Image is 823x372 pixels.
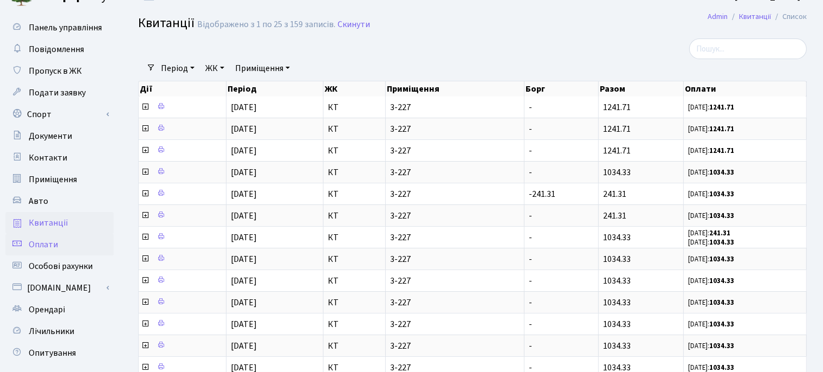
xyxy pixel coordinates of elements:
a: Приміщення [231,59,294,78]
span: - [529,123,532,135]
a: Лічильники [5,320,114,342]
a: Оплати [5,234,114,255]
b: 1034.33 [709,189,734,199]
span: 3-227 [390,168,520,177]
span: КТ [328,168,381,177]
span: 1034.33 [603,275,631,287]
a: Скинути [338,20,370,30]
a: Подати заявку [5,82,114,104]
span: Приміщення [29,174,77,185]
a: Пропуск в ЖК [5,60,114,82]
span: [DATE] [231,123,257,135]
a: Опитування [5,342,114,364]
span: 241.31 [603,210,626,222]
span: Опитування [29,347,76,359]
a: [DOMAIN_NAME] [5,277,114,299]
a: Спорт [5,104,114,125]
small: [DATE]: [688,319,734,329]
b: 1241.71 [709,102,734,112]
th: Дії [139,81,226,97]
a: Панель управління [5,17,114,39]
a: ЖК [201,59,229,78]
b: 1034.33 [709,341,734,351]
nav: breadcrumb [691,5,823,28]
span: [DATE] [231,101,257,113]
span: Контакти [29,152,67,164]
span: - [529,318,532,330]
small: [DATE]: [688,341,734,351]
span: КТ [328,320,381,329]
span: 3-227 [390,277,520,285]
span: - [529,297,532,309]
small: [DATE]: [688,124,734,134]
span: 3-227 [390,103,520,112]
span: КТ [328,103,381,112]
span: Квитанції [29,217,68,229]
span: [DATE] [231,318,257,330]
small: [DATE]: [688,168,734,177]
a: Авто [5,190,114,212]
small: [DATE]: [688,254,734,264]
span: Квитанції [138,14,195,33]
b: 1034.33 [709,211,734,221]
span: Особові рахунки [29,260,93,272]
th: Борг [524,81,599,97]
span: [DATE] [231,188,257,200]
a: Особові рахунки [5,255,114,277]
span: - [529,275,532,287]
span: Повідомлення [29,43,84,55]
span: КТ [328,255,381,264]
span: КТ [328,190,381,198]
div: Відображено з 1 по 25 з 159 записів. [197,20,335,30]
span: - [529,101,532,113]
th: Період [226,81,323,97]
th: Оплати [684,81,807,97]
span: 3-227 [390,342,520,350]
span: [DATE] [231,297,257,309]
a: Контакти [5,147,114,169]
b: 1034.33 [709,168,734,177]
span: 3-227 [390,233,520,242]
span: 3-227 [390,190,520,198]
small: [DATE]: [688,102,734,112]
span: Панель управління [29,22,102,34]
span: 1034.33 [603,340,631,352]
input: Пошук... [689,39,807,59]
span: 241.31 [603,188,626,200]
span: Орендарі [29,304,65,316]
span: [DATE] [231,166,257,178]
span: - [529,232,532,243]
small: [DATE]: [688,276,734,286]
span: - [529,166,532,178]
th: ЖК [323,81,386,97]
span: 3-227 [390,298,520,307]
b: 1034.33 [709,238,734,247]
b: 1034.33 [709,254,734,264]
span: 3-227 [390,363,520,372]
b: 1034.33 [709,319,734,329]
span: [DATE] [231,275,257,287]
span: 1241.71 [603,123,631,135]
span: Документи [29,130,72,142]
th: Разом [599,81,684,97]
small: [DATE]: [688,298,734,307]
span: 1241.71 [603,145,631,157]
span: 1034.33 [603,297,631,309]
span: Оплати [29,239,58,251]
li: Список [771,11,807,23]
span: - [529,253,532,265]
b: 1241.71 [709,146,734,156]
span: 1034.33 [603,253,631,265]
span: 1034.33 [603,318,631,330]
span: КТ [328,233,381,242]
span: - [529,340,532,352]
span: [DATE] [231,253,257,265]
b: 1034.33 [709,298,734,307]
span: 1034.33 [603,232,631,243]
span: [DATE] [231,340,257,352]
span: [DATE] [231,210,257,222]
small: [DATE]: [688,146,734,156]
span: [DATE] [231,145,257,157]
a: Документи [5,125,114,147]
small: [DATE]: [688,211,734,221]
